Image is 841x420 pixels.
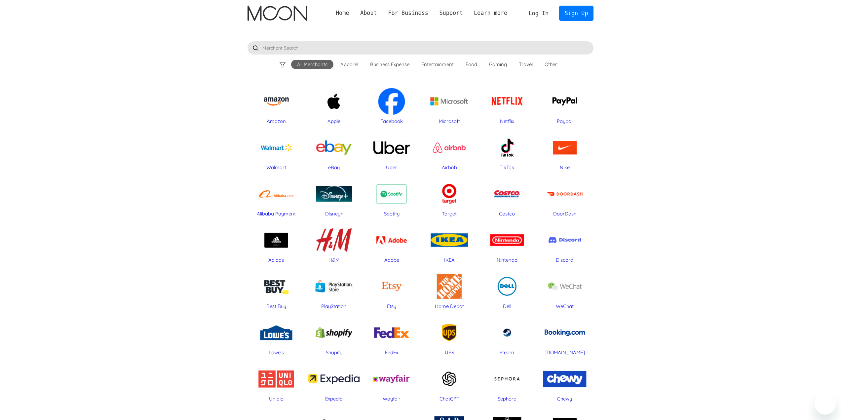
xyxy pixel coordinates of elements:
a: Sign Up [559,6,593,20]
div: Expedia [308,396,360,402]
div: PlayStation [308,303,360,310]
a: Spotify [366,177,417,217]
a: PlayStation [308,270,360,309]
a: Etsy [366,270,417,309]
a: Discord [539,223,591,263]
a: TikTok [481,131,533,171]
div: H&M [308,257,360,263]
div: About [355,9,382,17]
div: Home Depot [424,303,475,310]
div: Airbnb [424,164,475,171]
a: Target [424,177,475,217]
div: Paypal [539,118,591,125]
div: Costco [481,210,533,217]
div: Wayfair [366,396,417,402]
div: For Business [388,9,428,17]
a: Home [330,9,355,17]
a: Shopify [308,316,360,356]
div: Nintendo [481,257,533,263]
div: Shopify [308,349,360,356]
div: Netflix [481,118,533,125]
div: For Business [383,9,434,17]
div: Amazon [251,118,302,125]
a: Dell [481,270,533,309]
a: DoorDash [539,177,591,217]
div: All Merchants [297,61,327,68]
div: IKEA [424,257,475,263]
a: ChatGPT [424,362,475,402]
a: Best Buy [251,270,302,309]
div: Alibaba Payment [251,210,302,217]
a: Costco [481,177,533,217]
a: IKEA [424,223,475,263]
a: Adobe [366,223,417,263]
a: Nintendo [481,223,533,263]
a: H&M [308,223,360,263]
a: Apple [308,85,360,124]
a: Microsoft [424,85,475,124]
a: Walmart [251,131,302,171]
div: Adidas [251,257,302,263]
div: [DOMAIN_NAME] [539,349,591,356]
div: Business Expense [370,61,409,68]
img: Moon Logo [248,6,307,21]
div: Discord [539,257,591,263]
div: Target [424,210,475,217]
a: Lowe's [251,316,302,356]
div: Nike [539,164,591,171]
div: Facebook [366,118,417,125]
a: Expedia [308,362,360,402]
div: Uber [366,164,417,171]
div: Apparel [340,61,358,68]
div: eBay [308,164,360,171]
iframe: Кнопка запуска окна обмена сообщениями [815,394,836,415]
a: [DOMAIN_NAME] [539,316,591,356]
a: home [248,6,307,21]
a: Airbnb [424,131,475,171]
a: Home Depot [424,270,475,309]
div: About [360,9,377,17]
a: Uniqlo [251,362,302,402]
div: Spotify [366,210,417,217]
div: Learn more [468,9,513,17]
div: Apple [308,118,360,125]
a: UPS [424,316,475,356]
div: TikTok [481,164,533,171]
a: Steam [481,316,533,356]
div: Entertainment [421,61,454,68]
a: Paypal [539,85,591,124]
div: Adobe [366,257,417,263]
div: Support [439,9,463,17]
input: Merchant Search ... [248,41,594,55]
a: Netflix [481,85,533,124]
div: Learn more [474,9,507,17]
a: eBay [308,131,360,171]
a: Uber [366,131,417,171]
div: FedEx [366,349,417,356]
div: Disney+ [308,210,360,217]
div: UPS [424,349,475,356]
div: Walmart [251,164,302,171]
div: Steam [481,349,533,356]
div: Other [545,61,557,68]
a: FedEx [366,316,417,356]
a: Nike [539,131,591,171]
div: ChatGPT [424,396,475,402]
a: Wayfair [366,362,417,402]
a: Amazon [251,85,302,124]
div: DoorDash [539,210,591,217]
div: Travel [519,61,533,68]
div: Lowe's [251,349,302,356]
a: Alibaba Payment [251,177,302,217]
a: Log In [523,6,554,20]
div: Sephora [481,396,533,402]
div: Food [466,61,477,68]
div: Support [434,9,468,17]
a: Chewy [539,362,591,402]
div: Gaming [489,61,507,68]
div: WeChat [539,303,591,310]
div: Microsoft [424,118,475,125]
div: Etsy [366,303,417,310]
div: Best Buy [251,303,302,310]
a: WeChat [539,270,591,309]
